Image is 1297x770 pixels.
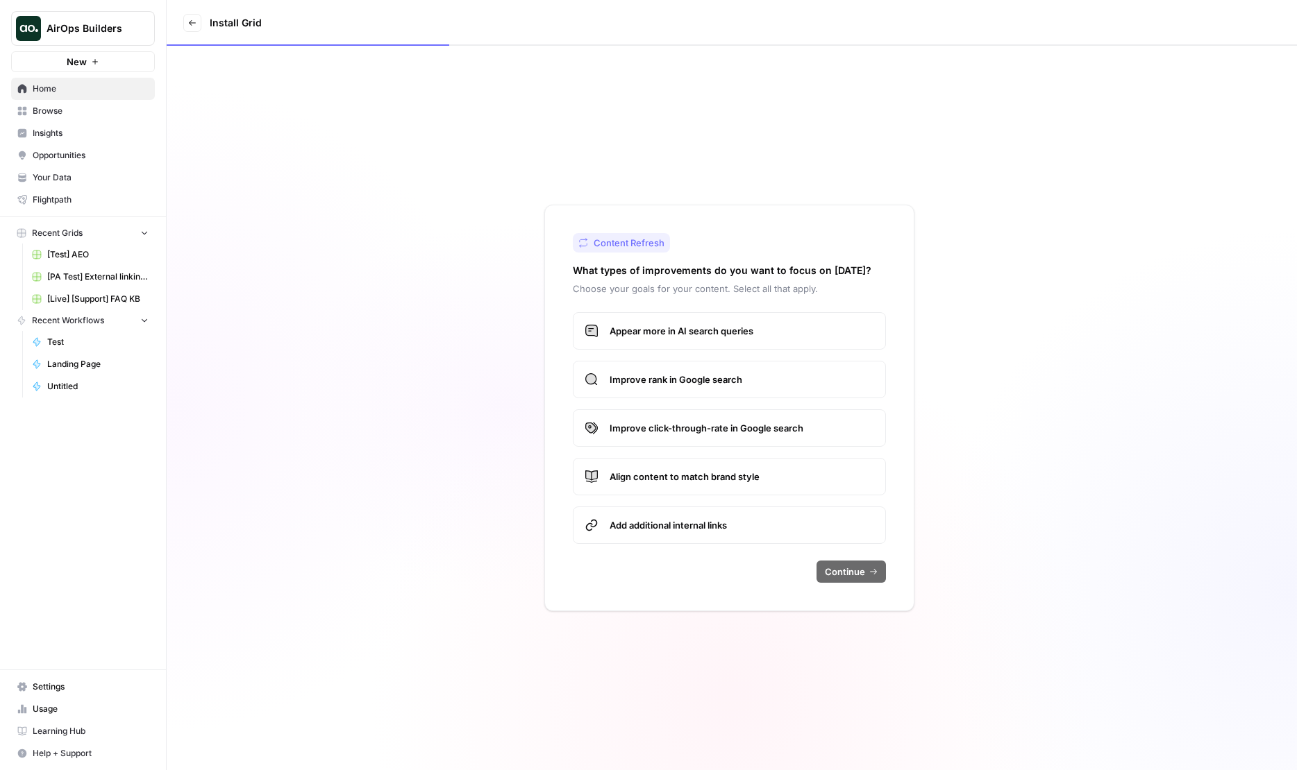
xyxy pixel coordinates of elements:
[11,11,155,46] button: Workspace: AirOps Builders
[573,264,871,277] h2: What types of improvements do you want to focus on [DATE]?
[16,16,41,41] img: AirOps Builders Logo
[47,380,149,393] span: Untitled
[825,565,865,579] span: Continue
[573,282,886,296] p: Choose your goals for your content. Select all that apply.
[11,720,155,742] a: Learning Hub
[26,288,155,310] a: [Live] [Support] FAQ KB
[11,166,155,189] a: Your Data
[610,518,874,532] span: Add additional internal links
[610,373,874,386] span: Improve rank in Google search
[33,105,149,117] span: Browse
[210,16,262,30] h3: Install Grid
[11,310,155,331] button: Recent Workflows
[11,698,155,720] a: Usage
[26,353,155,375] a: Landing Page
[26,243,155,266] a: [Test] AEO
[33,703,149,715] span: Usage
[67,55,87,69] span: New
[47,22,131,35] span: AirOps Builders
[47,248,149,261] span: [Test] AEO
[33,725,149,737] span: Learning Hub
[11,223,155,243] button: Recent Grids
[11,742,155,764] button: Help + Support
[26,331,155,353] a: Test
[33,171,149,184] span: Your Data
[47,336,149,348] span: Test
[33,194,149,206] span: Flightpath
[32,314,104,327] span: Recent Workflows
[11,189,155,211] a: Flightpath
[47,293,149,305] span: [Live] [Support] FAQ KB
[610,421,874,435] span: Improve click-through-rate in Google search
[33,127,149,139] span: Insights
[33,681,149,693] span: Settings
[11,144,155,166] a: Opportunities
[11,51,155,72] button: New
[47,271,149,283] span: [PA Test] External linking Grid
[33,83,149,95] span: Home
[26,375,155,397] a: Untitled
[47,358,149,370] span: Landing Page
[11,122,155,144] a: Insights
[11,78,155,100] a: Home
[594,236,664,250] span: Content Refresh
[610,324,874,338] span: Appear more in AI search queries
[817,561,886,583] button: Continue
[32,227,83,239] span: Recent Grids
[33,747,149,760] span: Help + Support
[11,100,155,122] a: Browse
[33,149,149,162] span: Opportunities
[610,470,874,484] span: Align content to match brand style
[26,266,155,288] a: [PA Test] External linking Grid
[11,676,155,698] a: Settings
